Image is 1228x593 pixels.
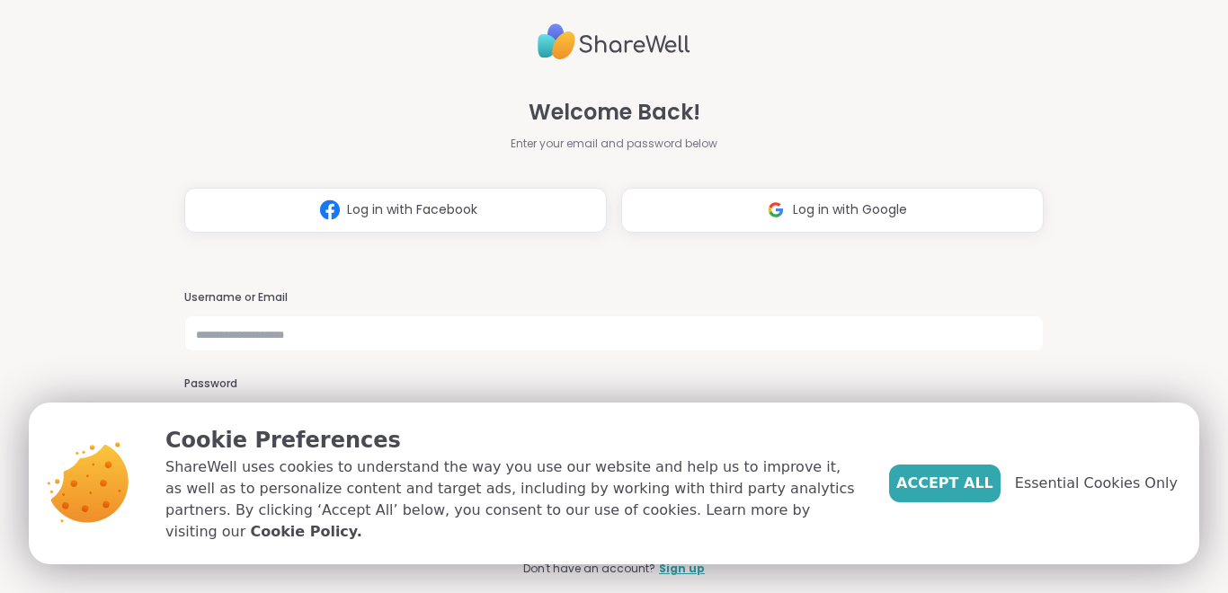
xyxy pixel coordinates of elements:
img: ShareWell Logomark [313,193,347,226]
span: Enter your email and password below [511,136,717,152]
h3: Password [184,376,1044,392]
span: Don't have an account? [523,561,655,577]
button: Log in with Google [621,188,1044,233]
button: Log in with Facebook [184,188,607,233]
img: ShareWell Logo [538,16,690,67]
h3: Username or Email [184,290,1044,305]
span: Welcome Back! [529,96,700,128]
p: Cookie Preferences [165,424,860,456]
a: Sign up [659,561,705,577]
span: Accept All [896,473,993,494]
span: Log in with Google [793,200,907,219]
img: ShareWell Logomark [759,193,793,226]
span: Essential Cookies Only [1015,473,1178,494]
span: Log in with Facebook [347,200,477,219]
p: ShareWell uses cookies to understand the way you use our website and help us to improve it, as we... [165,456,860,543]
a: Cookie Policy. [250,521,361,543]
button: Accept All [889,465,1001,502]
